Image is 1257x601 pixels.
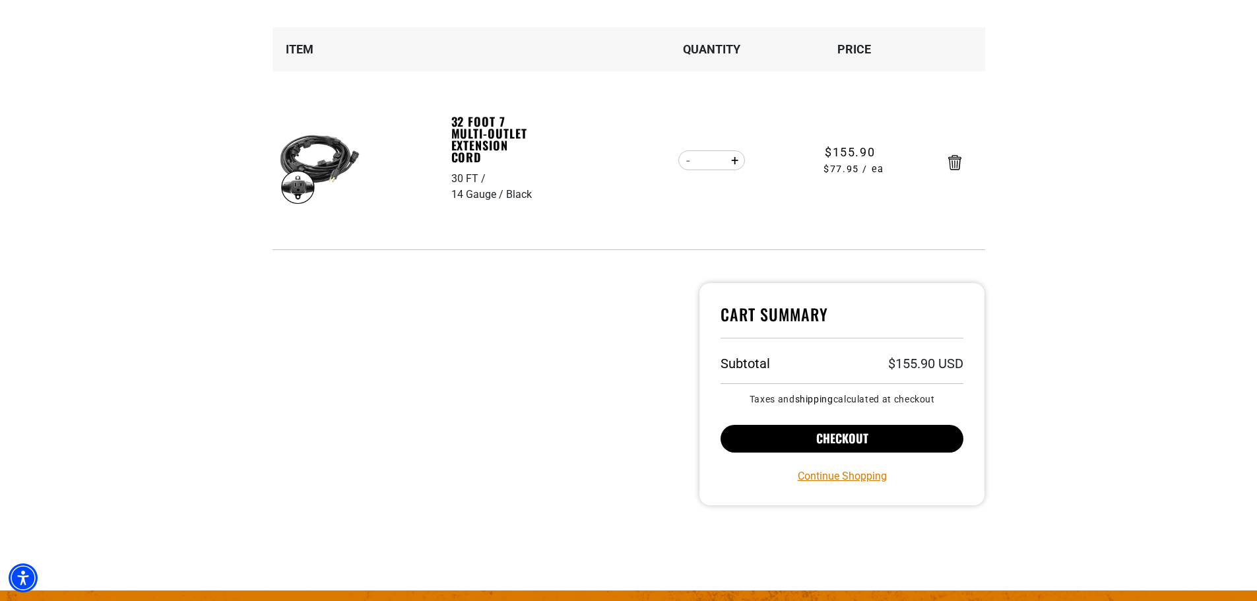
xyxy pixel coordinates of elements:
a: shipping [795,394,833,404]
div: Black [506,187,532,203]
button: Checkout [721,425,964,453]
th: Quantity [640,27,783,71]
h4: Cart Summary [721,304,964,338]
th: Item [273,27,451,71]
a: 32 Foot 7 Multi-Outlet Extension Cord [451,115,542,163]
a: Continue Shopping [798,468,887,484]
th: Price [783,27,925,71]
small: Taxes and calculated at checkout [721,395,964,404]
div: Accessibility Menu [9,563,38,592]
input: Quantity for 32 Foot 7 Multi-Outlet Extension Cord [699,149,725,172]
div: 30 FT [451,171,488,187]
h3: Subtotal [721,357,770,370]
div: 14 Gauge [451,187,506,203]
a: Remove 32 Foot 7 Multi-Outlet Extension Cord - 30 FT / 14 Gauge / Black [948,158,961,167]
p: $155.90 USD [888,357,963,370]
span: $155.90 [825,143,875,161]
img: black [278,124,361,207]
span: $77.95 / ea [783,162,924,177]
